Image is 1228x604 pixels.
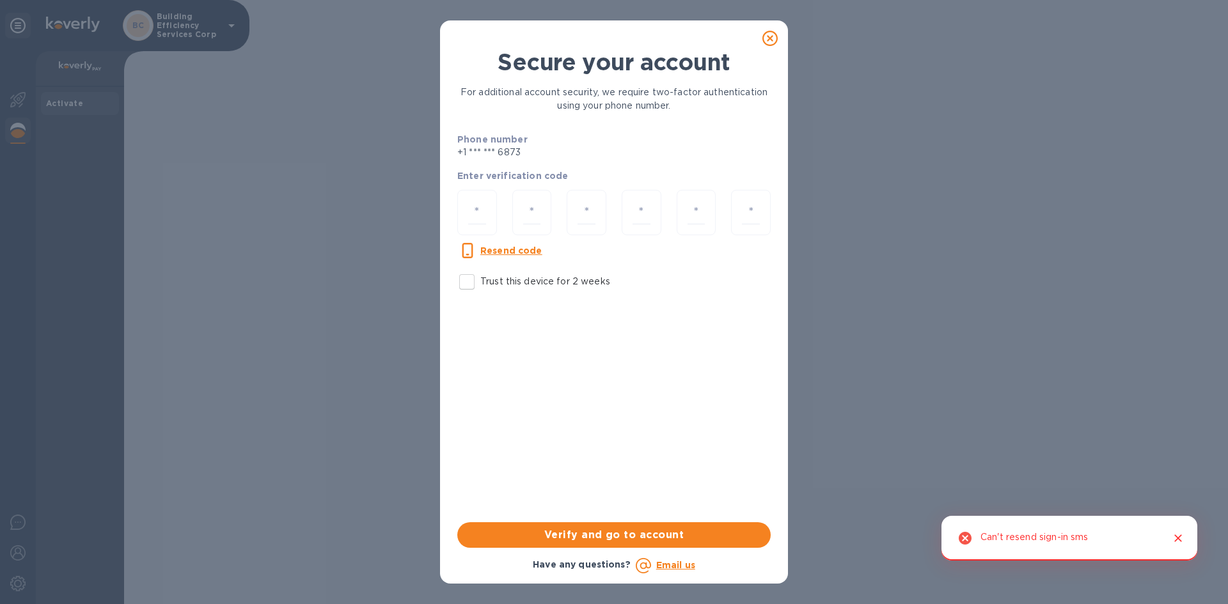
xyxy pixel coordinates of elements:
u: Resend code [480,245,542,256]
b: Phone number [457,134,528,144]
p: Trust this device for 2 weeks [480,275,610,288]
span: Verify and go to account [468,527,760,543]
p: Enter verification code [457,169,771,182]
div: Can't resend sign-in sms [980,526,1089,550]
p: For additional account security, we require two-factor authentication using your phone number. [457,86,771,112]
h1: Secure your account [457,49,771,75]
button: Verify and go to account [457,522,771,548]
b: Have any questions? [533,559,631,569]
a: Email us [656,560,695,570]
button: Close [1170,530,1186,546]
